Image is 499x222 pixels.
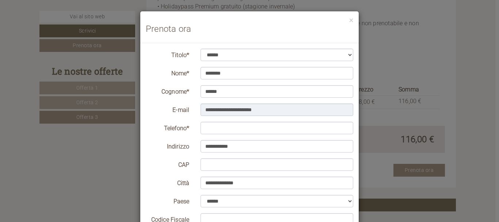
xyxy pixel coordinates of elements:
[106,31,277,36] small: 18:27
[349,16,353,24] button: ×
[146,24,353,34] h3: Prenota ora
[140,177,195,188] label: Città
[140,195,195,206] label: Paese
[140,122,195,133] label: Telefono*
[140,85,195,96] label: Cognome*
[11,109,182,114] small: 09:19
[243,39,282,61] div: Buona sera
[252,133,277,139] small: 10:01
[254,193,288,206] button: Invia
[140,49,195,60] label: Titolo*
[248,118,282,140] div: Ok grazie
[252,119,277,125] div: Lei
[247,40,277,46] div: Lei
[131,63,157,75] div: [DATE]
[140,104,195,114] label: E-mail
[140,67,195,78] label: Nome*
[140,140,195,151] label: Indirizzo
[247,54,277,60] small: 19:06
[128,2,160,14] div: venerdì
[6,77,185,116] div: buongiorno, si i Guestpass sono comprese e vengono emessi a registrazione. Info in rigurado vi ar...
[140,158,195,169] label: CAP
[11,79,182,84] div: Hotel Simpaty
